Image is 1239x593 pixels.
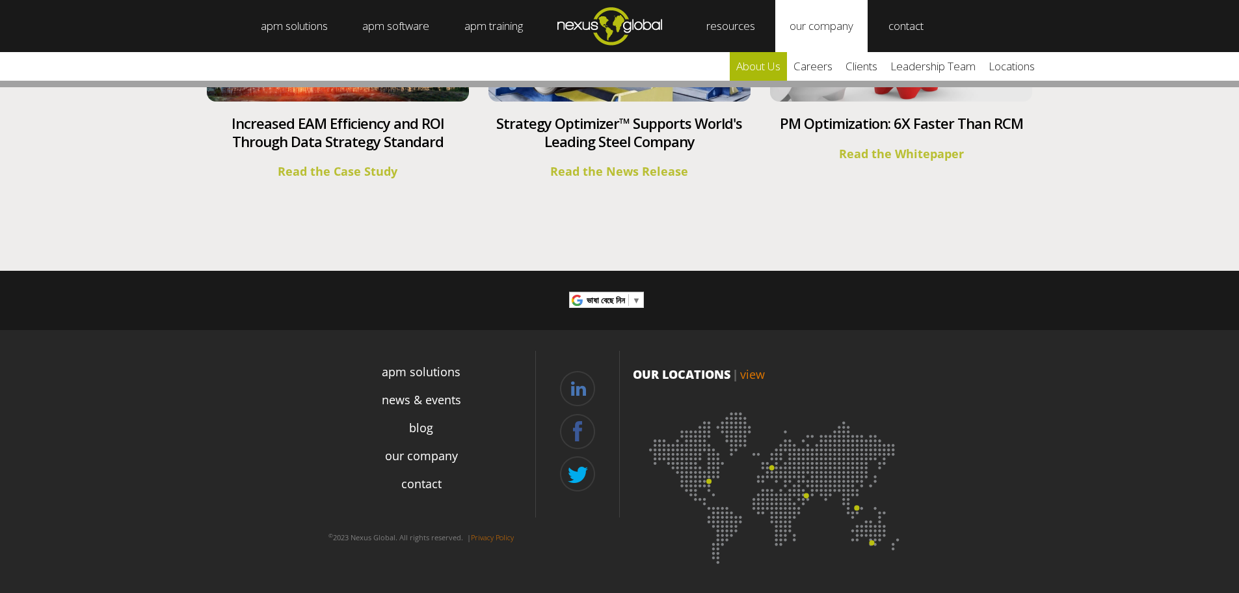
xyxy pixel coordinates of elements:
[740,366,765,382] a: view
[780,113,1023,133] a: PM Optimization: 6X Faster Than RCM
[382,391,461,409] a: news & events
[278,163,397,179] a: Read the Case Study
[496,113,742,151] a: Strategy Optimizer™ Supports World's Leading Steel Company
[550,163,688,179] a: Read the News Release
[401,475,442,493] a: contact
[730,52,787,81] a: about us
[628,294,629,306] span: ​
[839,146,964,161] a: Read the Whitepaper
[308,527,535,548] p: 2023 Nexus Global. All rights reserved. |
[732,366,738,382] span: |
[839,52,884,81] a: clients
[471,532,514,542] a: Privacy Policy
[632,294,641,306] span: ▼
[232,113,444,151] a: Increased EAM Efficiency and ROI Through Data Strategy Standard
[308,358,535,522] div: Navigation Menu
[409,419,433,437] a: blog
[982,52,1041,81] a: locations
[587,290,641,310] a: ভাষা বেছে নিন​
[385,447,458,465] a: our company
[787,52,839,81] a: careers
[328,532,333,539] sup: ©
[587,294,625,306] span: ভাষা বেছে নিন
[633,396,919,572] img: Location map
[382,363,460,381] a: apm solutions
[633,366,919,383] p: OUR LOCATIONS
[884,52,982,81] a: leadership team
